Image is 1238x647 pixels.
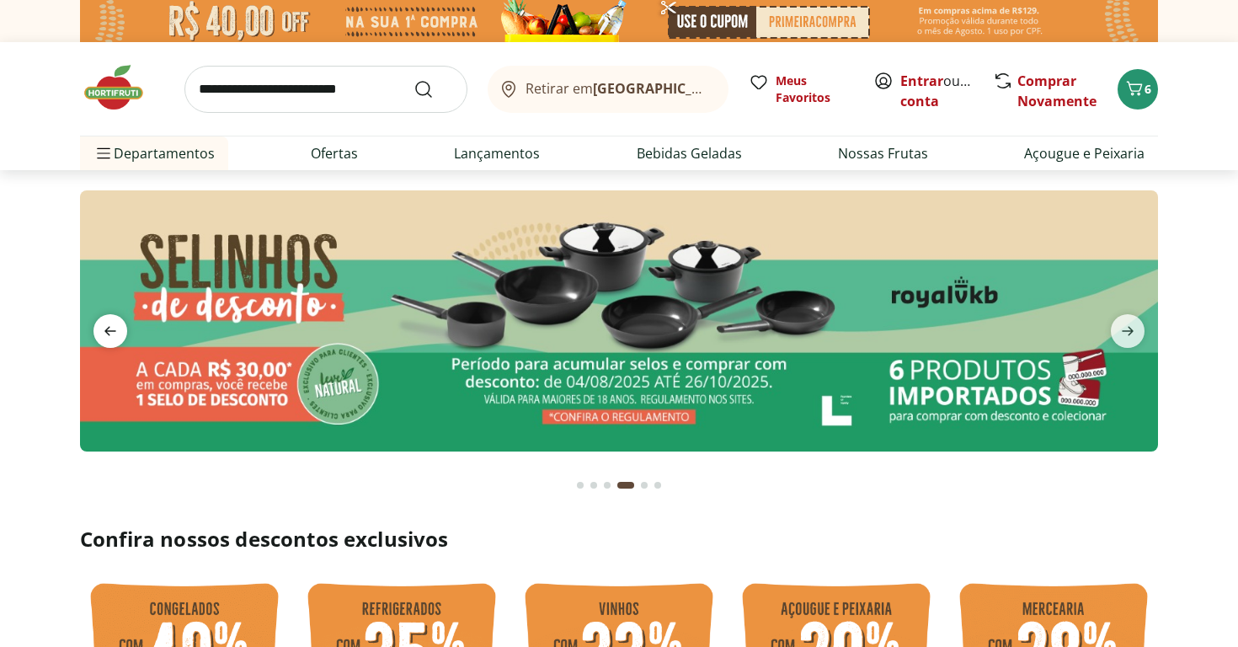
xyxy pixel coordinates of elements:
h2: Confira nossos descontos exclusivos [80,526,1158,553]
button: Retirar em[GEOGRAPHIC_DATA]/[GEOGRAPHIC_DATA] [488,66,728,113]
img: selinhos [80,190,1158,452]
b: [GEOGRAPHIC_DATA]/[GEOGRAPHIC_DATA] [593,79,877,98]
span: Meus Favoritos [776,72,853,106]
span: Departamentos [93,133,215,174]
button: Submit Search [414,79,454,99]
span: Retirar em [526,81,712,96]
button: Menu [93,133,114,174]
a: Criar conta [900,72,993,110]
button: previous [80,314,141,348]
a: Bebidas Geladas [637,143,742,163]
a: Comprar Novamente [1017,72,1097,110]
a: Açougue e Peixaria [1024,143,1145,163]
span: ou [900,71,975,111]
span: 6 [1145,81,1151,97]
input: search [184,66,467,113]
button: Current page from fs-carousel [614,465,638,505]
button: Go to page 2 from fs-carousel [587,465,600,505]
a: Nossas Frutas [838,143,928,163]
button: Go to page 5 from fs-carousel [638,465,651,505]
a: Entrar [900,72,943,90]
a: Meus Favoritos [749,72,853,106]
button: Carrinho [1118,69,1158,110]
a: Ofertas [311,143,358,163]
button: next [1097,314,1158,348]
button: Go to page 1 from fs-carousel [574,465,587,505]
a: Lançamentos [454,143,540,163]
button: Go to page 3 from fs-carousel [600,465,614,505]
button: Go to page 6 from fs-carousel [651,465,664,505]
img: Hortifruti [80,62,164,113]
